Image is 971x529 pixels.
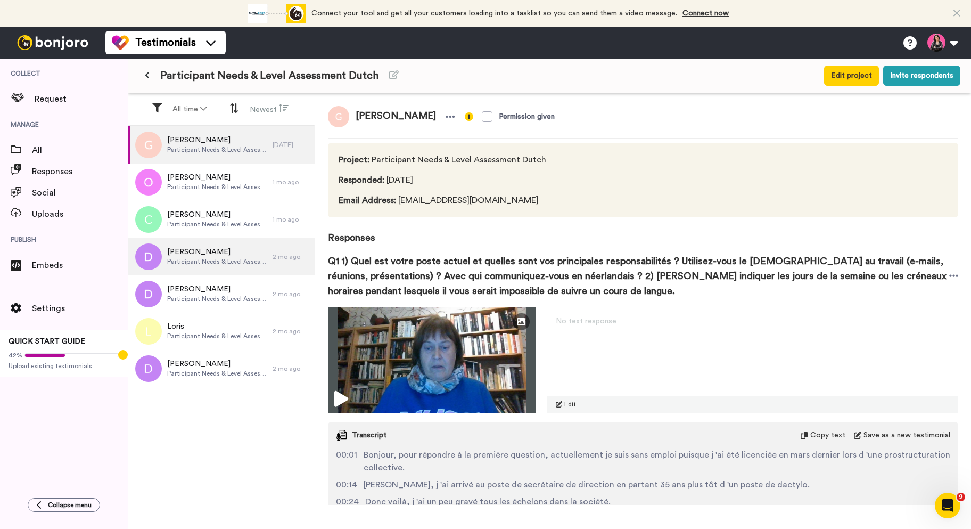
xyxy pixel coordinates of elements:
[336,430,347,441] img: transcript.svg
[349,106,442,127] span: [PERSON_NAME]
[810,430,845,441] span: Copy text
[135,206,162,233] img: c.png
[167,332,267,340] span: Participant Needs & Level Assessment Dutch
[128,350,315,387] a: [PERSON_NAME]Participant Needs & Level Assessment Dutch2 mo ago
[32,165,128,178] span: Responses
[167,183,267,191] span: Participant Needs & Level Assessment Dutch
[32,302,128,315] span: Settings
[32,259,128,272] span: Embeds
[465,112,473,121] img: info-yellow.svg
[135,355,162,382] img: d.png
[167,321,267,332] span: Loris
[167,284,267,295] span: [PERSON_NAME]
[824,66,879,86] button: Edit project
[35,93,128,105] span: Request
[339,194,546,207] span: [EMAIL_ADDRESS][DOMAIN_NAME]
[328,106,349,127] img: g.png
[135,243,162,270] img: d.png
[328,217,958,245] span: Responses
[339,153,546,166] span: Participant Needs & Level Assessment Dutch
[9,338,85,345] span: QUICK START GUIDE
[48,501,92,509] span: Collapse menu
[863,430,950,441] span: Save as a new testimonial
[128,238,315,275] a: [PERSON_NAME]Participant Needs & Level Assessment Dutch2 mo ago
[248,4,306,23] div: animation
[273,364,310,373] div: 2 mo ago
[339,196,396,205] span: Email Address :
[336,495,359,508] span: 00:24
[128,126,315,164] a: [PERSON_NAME]Participant Needs & Level Assessment Dutch[DATE]
[883,66,960,86] button: Invite respondents
[9,351,22,360] span: 42%
[32,208,128,221] span: Uploads
[352,430,386,441] span: Transcript
[339,156,369,164] span: Project :
[135,169,162,196] img: o.png
[128,164,315,201] a: [PERSON_NAME]Participant Needs & Level Assessment Dutch1 mo ago
[273,178,310,186] div: 1 mo ago
[160,68,378,83] span: Participant Needs & Level Assessment Dutch
[564,400,576,409] span: Edit
[32,144,128,157] span: All
[556,318,616,325] span: No text response
[328,307,536,413] img: 669ad427-e9bf-432a-af7d-ad654feb1d55-thumbnail_full-1759509381.jpg
[28,498,100,512] button: Collapse menu
[135,318,162,345] img: l.png
[166,100,213,119] button: All time
[364,478,810,491] span: [PERSON_NAME], j 'ai arrivé au poste de secrétaire de direction en partant 35 ans plus tôt d 'un ...
[167,220,267,229] span: Participant Needs & Level Assessment Dutch
[273,253,310,261] div: 2 mo ago
[167,369,267,378] span: Participant Needs & Level Assessment Dutch
[364,449,950,474] span: Bonjour, pour répondre à la première question, actuellement je suis sans emploi puisque j 'ai été...
[167,172,267,183] span: [PERSON_NAME]
[273,215,310,224] div: 1 mo ago
[311,10,677,17] span: Connect your tool and get all your customers loading into a tasklist so you can send them a video...
[499,111,555,122] div: Permission given
[167,209,267,220] span: [PERSON_NAME]
[339,174,546,186] span: [DATE]
[365,495,611,508] span: Donc voilà, j 'ai un peu gravé tous les échelons dans la société.
[328,254,949,298] span: Q1 1) Quel est votre poste actuel et quelles sont vos principales responsabilités ? Utilisez-vous...
[167,295,267,303] span: Participant Needs & Level Assessment Dutch
[935,493,960,518] iframe: Intercom live chat
[273,290,310,298] div: 2 mo ago
[167,135,267,145] span: [PERSON_NAME]
[336,449,357,474] span: 00:01
[273,141,310,149] div: [DATE]
[128,313,315,350] a: LorisParticipant Needs & Level Assessment Dutch2 mo ago
[273,327,310,336] div: 2 mo ago
[682,10,729,17] a: Connect now
[167,247,267,257] span: [PERSON_NAME]
[167,359,267,369] span: [PERSON_NAME]
[9,362,119,370] span: Upload existing testimonials
[957,493,965,501] span: 9
[339,176,384,184] span: Responded :
[128,275,315,313] a: [PERSON_NAME]Participant Needs & Level Assessment Dutch2 mo ago
[135,132,162,158] img: g.png
[32,186,128,199] span: Social
[167,145,267,154] span: Participant Needs & Level Assessment Dutch
[13,35,93,50] img: bj-logo-header-white.svg
[118,350,128,360] div: Tooltip anchor
[135,35,196,50] span: Testimonials
[243,99,295,119] button: Newest
[336,478,357,491] span: 00:14
[135,281,162,307] img: d.png
[112,34,129,51] img: tm-color.svg
[128,201,315,238] a: [PERSON_NAME]Participant Needs & Level Assessment Dutch1 mo ago
[167,257,267,266] span: Participant Needs & Level Assessment Dutch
